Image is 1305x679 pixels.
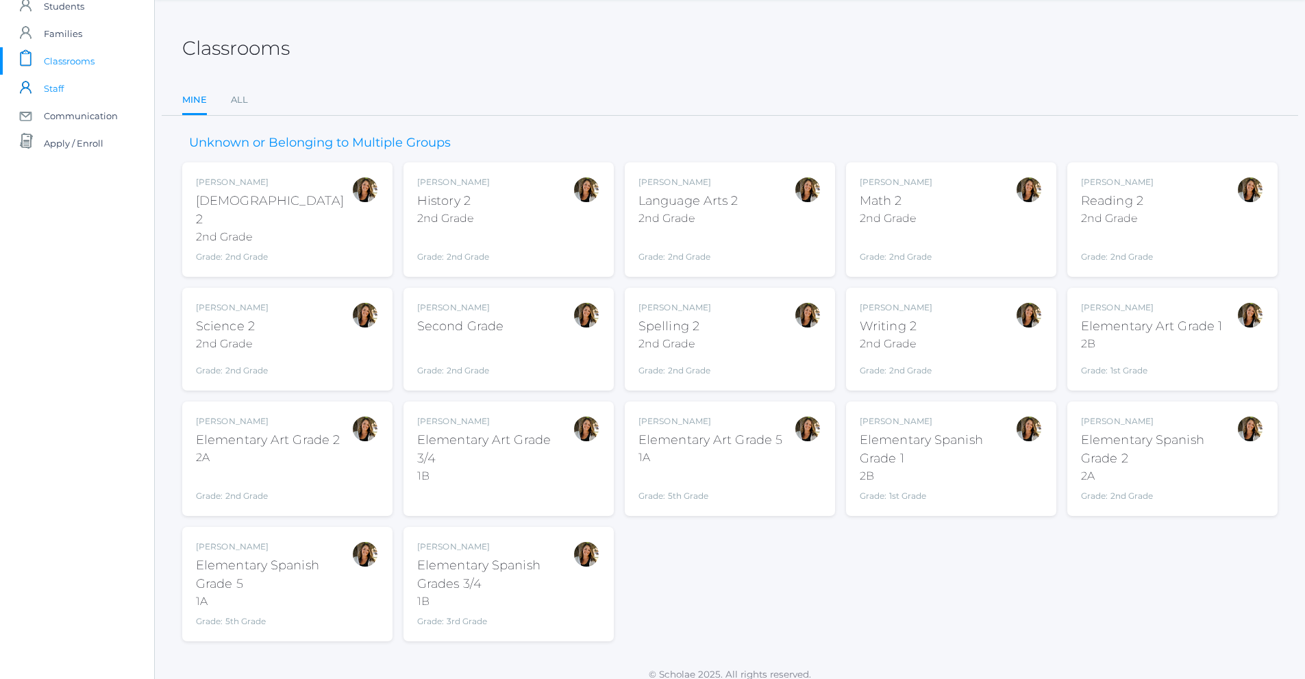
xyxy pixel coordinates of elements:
div: Amber Farnes [351,415,379,443]
div: 2nd Grade [417,210,490,227]
div: [PERSON_NAME] [638,301,711,314]
div: Grade: 2nd Grade [417,232,490,263]
div: Elementary Art Grade 2 [196,431,340,449]
div: 2nd Grade [196,336,269,352]
div: Amber Farnes [1015,301,1043,329]
div: Spelling 2 [638,317,711,336]
div: Grade: 2nd Grade [1081,232,1154,263]
div: Grade: 2nd Grade [196,358,269,377]
span: Communication [44,102,118,129]
div: [PERSON_NAME] [638,176,738,188]
div: [PERSON_NAME] [860,415,1015,428]
a: Mine [182,86,207,116]
div: [PERSON_NAME] [417,301,504,314]
div: 2nd Grade [860,336,932,352]
div: Grade: 2nd Grade [638,358,711,377]
div: [PERSON_NAME] [417,541,573,553]
div: Language Arts 2 [638,192,738,210]
div: [PERSON_NAME] [417,415,573,428]
div: Amber Farnes [573,301,600,329]
div: Second Grade [417,317,504,336]
span: Classrooms [44,47,95,75]
div: Amber Farnes [573,415,600,443]
div: [PERSON_NAME] [196,415,340,428]
div: Amber Farnes [794,176,821,203]
div: Amber Farnes [1236,415,1264,443]
span: Staff [44,75,64,102]
div: Elementary Spanish Grade 5 [196,556,351,593]
div: 2nd Grade [860,210,932,227]
h2: Classrooms [182,38,290,59]
div: [PERSON_NAME] [1081,415,1236,428]
div: Amber Farnes [794,415,821,443]
div: 1B [417,468,573,484]
div: Elementary Spanish Grade 2 [1081,431,1236,468]
div: 2nd Grade [1081,210,1154,227]
div: [PERSON_NAME] [860,301,932,314]
div: 2nd Grade [196,229,351,245]
div: 1B [417,593,573,610]
div: [PERSON_NAME] [1081,301,1222,314]
div: Math 2 [860,192,932,210]
div: Grade: 3rd Grade [417,615,573,628]
div: 2nd Grade [638,210,738,227]
div: Grade: 1st Grade [1081,358,1222,377]
div: Grade: 2nd Grade [196,471,340,502]
div: [PERSON_NAME] [638,415,782,428]
div: Amber Farnes [573,541,600,568]
div: Elementary Spanish Grade 1 [860,431,1015,468]
div: Amber Farnes [351,176,379,203]
div: 2B [860,468,1015,484]
div: Amber Farnes [1236,176,1264,203]
div: Amber Farnes [351,301,379,329]
div: 2A [196,449,340,466]
div: 1A [196,593,351,610]
h3: Unknown or Belonging to Multiple Groups [182,136,458,150]
div: Elementary Spanish Grades 3/4 [417,556,573,593]
div: Grade: 2nd Grade [860,358,932,377]
div: Elementary Art Grade 3/4 [417,431,573,468]
div: [PERSON_NAME] [1081,176,1154,188]
span: Apply / Enroll [44,129,103,157]
div: Elementary Art Grade 1 [1081,317,1222,336]
div: Grade: 2nd Grade [196,251,351,263]
div: [DEMOGRAPHIC_DATA] 2 [196,192,351,229]
div: 2A [1081,468,1236,484]
div: Science 2 [196,317,269,336]
div: Amber Farnes [573,176,600,203]
div: Grade: 1st Grade [860,490,1015,502]
div: [PERSON_NAME] [196,176,351,188]
div: Amber Farnes [1236,301,1264,329]
div: Elementary Art Grade 5 [638,431,782,449]
div: 1A [638,449,782,466]
div: Grade: 2nd Grade [417,341,504,377]
span: Families [44,20,82,47]
div: [PERSON_NAME] [196,541,351,553]
div: Grade: 2nd Grade [1081,490,1236,502]
div: Grade: 2nd Grade [860,232,932,263]
div: History 2 [417,192,490,210]
div: Grade: 2nd Grade [638,232,738,263]
div: Amber Farnes [1015,415,1043,443]
div: Reading 2 [1081,192,1154,210]
div: Amber Farnes [351,541,379,568]
div: Grade: 5th Grade [638,471,782,502]
div: 2B [1081,336,1222,352]
a: All [231,86,248,114]
div: [PERSON_NAME] [417,176,490,188]
div: 2nd Grade [638,336,711,352]
div: Writing 2 [860,317,932,336]
div: [PERSON_NAME] [196,301,269,314]
div: Amber Farnes [794,301,821,329]
div: Amber Farnes [1015,176,1043,203]
div: [PERSON_NAME] [860,176,932,188]
div: Grade: 5th Grade [196,615,351,628]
